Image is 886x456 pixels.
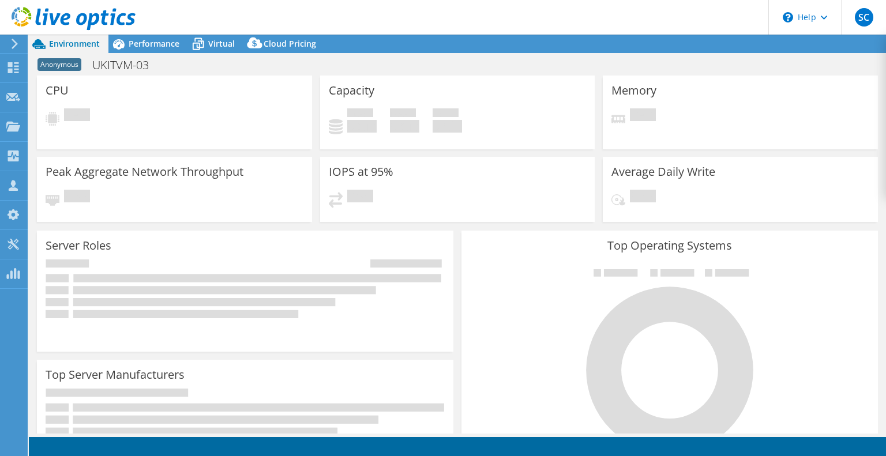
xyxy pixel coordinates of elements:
[37,58,81,71] span: Anonymous
[390,108,416,120] span: Free
[46,368,185,381] h3: Top Server Manufacturers
[64,190,90,205] span: Pending
[611,84,656,97] h3: Memory
[329,165,393,178] h3: IOPS at 95%
[433,120,462,133] h4: 0 GiB
[87,59,167,71] h1: UKITVM-03
[347,190,373,205] span: Pending
[630,108,656,124] span: Pending
[347,120,377,133] h4: 0 GiB
[390,120,419,133] h4: 0 GiB
[46,84,69,97] h3: CPU
[855,8,873,27] span: SC
[49,38,100,49] span: Environment
[264,38,316,49] span: Cloud Pricing
[46,239,111,252] h3: Server Roles
[783,12,793,22] svg: \n
[208,38,235,49] span: Virtual
[129,38,179,49] span: Performance
[46,165,243,178] h3: Peak Aggregate Network Throughput
[329,84,374,97] h3: Capacity
[347,108,373,120] span: Used
[630,190,656,205] span: Pending
[611,165,715,178] h3: Average Daily Write
[64,108,90,124] span: Pending
[470,239,869,252] h3: Top Operating Systems
[433,108,459,120] span: Total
